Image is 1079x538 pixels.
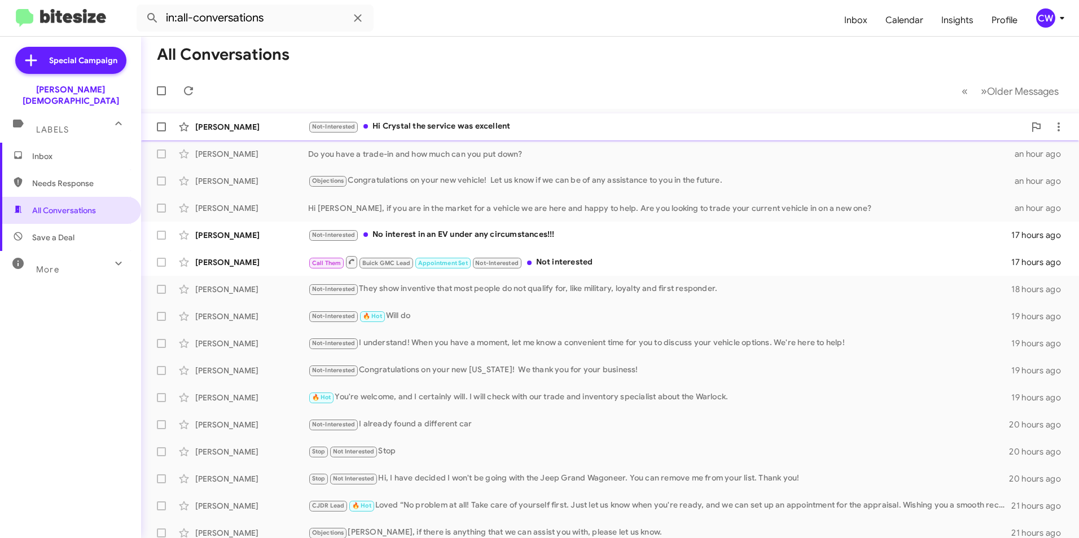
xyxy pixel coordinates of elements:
span: CJDR Lead [312,502,345,509]
span: Call Them [312,259,341,267]
div: [PERSON_NAME] [195,473,308,484]
div: [PERSON_NAME] [195,365,308,376]
span: Stop [312,475,326,482]
div: 20 hours ago [1009,473,1070,484]
div: Will do [308,310,1011,323]
span: Not-Interested [312,123,356,130]
span: 🔥 Hot [312,394,331,401]
span: » [981,84,987,98]
span: Older Messages [987,85,1059,98]
a: Profile [982,4,1027,37]
div: No interest in an EV under any circumstances!!! [308,228,1011,241]
div: They show inventive that most people do not qualify for, like military, loyalty and first responder. [308,283,1011,296]
div: 21 hours ago [1011,500,1070,511]
div: Hi Crystal the service was excellent [308,120,1025,133]
span: Not-Interested [312,312,356,320]
span: Save a Deal [32,232,74,243]
div: [PERSON_NAME] [195,392,308,403]
input: Search [137,5,374,32]
div: Hi [PERSON_NAME], if you are in the market for a vehicle we are here and happy to help. Are you l... [308,202,1015,214]
span: « [962,84,968,98]
span: Special Campaign [49,55,117,66]
div: [PERSON_NAME] [195,202,308,214]
span: Not-Interested [475,259,519,267]
a: Calendar [876,4,932,37]
button: Next [974,80,1065,103]
span: Not Interested [333,475,375,482]
span: Labels [36,125,69,135]
span: Appointment Set [418,259,468,267]
div: 17 hours ago [1011,230,1070,241]
span: Not Interested [333,448,375,455]
div: 17 hours ago [1011,257,1070,268]
span: Objections [312,177,344,184]
span: Not-Interested [312,367,356,374]
div: Hi, I have decided I won't be going with the Jeep Grand Wagoneer. You can remove me from your lis... [308,472,1009,485]
span: Stop [312,448,326,455]
div: an hour ago [1015,175,1070,187]
button: Previous [955,80,975,103]
span: Not-Interested [312,339,356,347]
div: an hour ago [1015,148,1070,160]
div: an hour ago [1015,202,1070,214]
div: 19 hours ago [1011,338,1070,349]
span: Buick GMC Lead [362,259,411,267]
div: [PERSON_NAME] [195,446,308,457]
span: More [36,264,59,275]
a: Special Campaign [15,47,126,74]
span: Needs Response [32,178,128,189]
div: 19 hours ago [1011,365,1070,376]
span: Not-Interested [312,421,356,428]
div: Congratulations on your new [US_STATE]! We thank you for your business! [308,364,1011,377]
div: I already found a different car [308,418,1009,431]
div: [PERSON_NAME] [195,230,308,241]
div: Congratulations on your new vehicle! Let us know if we can be of any assistance to you in the fut... [308,174,1015,187]
span: Objections [312,529,344,536]
div: [PERSON_NAME] [195,175,308,187]
span: All Conversations [32,205,96,216]
div: 19 hours ago [1011,311,1070,322]
div: [PERSON_NAME] [195,311,308,322]
div: 20 hours ago [1009,446,1070,457]
div: Loved “No problem at all! Take care of yourself first. Just let us know when you're ready, and we... [308,499,1011,512]
span: 🔥 Hot [363,312,382,320]
span: 🔥 Hot [352,502,371,509]
div: [PERSON_NAME] [195,419,308,430]
span: Not-Interested [312,231,356,239]
span: Not-Interested [312,285,356,293]
div: [PERSON_NAME] [195,338,308,349]
div: I understand! When you have a moment, let me know a convenient time for you to discuss your vehic... [308,337,1011,350]
a: Insights [932,4,982,37]
div: You're welcome, and I certainly will. I will check with our trade and inventory specialist about ... [308,391,1011,404]
button: CW [1027,8,1067,28]
nav: Page navigation example [955,80,1065,103]
div: [PERSON_NAME] [195,121,308,133]
span: Inbox [32,151,128,162]
div: [PERSON_NAME] [195,284,308,295]
div: [PERSON_NAME] [195,148,308,160]
div: Stop [308,445,1009,458]
div: 20 hours ago [1009,419,1070,430]
div: Not interested [308,255,1011,269]
div: 18 hours ago [1011,284,1070,295]
div: [PERSON_NAME] [195,500,308,511]
h1: All Conversations [157,46,290,64]
div: [PERSON_NAME] [195,257,308,268]
a: Inbox [835,4,876,37]
div: Do you have a trade-in and how much can you put down? [308,148,1015,160]
div: 19 hours ago [1011,392,1070,403]
div: CW [1036,8,1055,28]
